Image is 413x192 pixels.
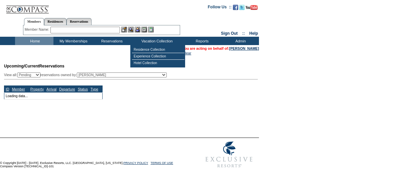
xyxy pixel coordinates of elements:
img: b_edit.gif [121,27,127,32]
a: Follow us on Twitter [239,7,245,11]
a: Become our fan on Facebook [233,7,238,11]
td: Home [15,37,53,45]
div: Member Name: [25,27,50,32]
span: :: [242,31,245,36]
span: Reservations [4,64,64,68]
td: Loading data... [4,92,103,99]
a: Member [12,87,25,91]
a: TERMS OF USE [151,161,173,165]
a: Type [91,87,98,91]
td: Follow Us :: [208,4,232,12]
img: Reservations [141,27,147,32]
a: Clear [182,51,191,55]
a: Arrival [46,87,56,91]
a: PRIVACY POLICY [123,161,148,165]
img: Follow us on Twitter [239,5,245,10]
img: Impersonate [135,27,140,32]
td: Admin [221,37,259,45]
td: Vacation Collection [130,37,182,45]
img: Subscribe to our YouTube Channel [246,5,258,10]
a: Reservations [66,18,92,25]
a: Property [30,87,44,91]
td: Residence Collection [132,46,184,53]
img: View [128,27,134,32]
td: My Memberships [53,37,92,45]
a: Residences [44,18,66,25]
a: Departure [59,87,75,91]
a: Subscribe to our YouTube Channel [246,7,258,11]
img: Become our fan on Facebook [233,5,238,10]
a: Help [249,31,258,36]
a: [PERSON_NAME] [229,46,259,50]
td: Reports [182,37,221,45]
span: You are acting on behalf of: [182,46,259,50]
td: Reservations [92,37,130,45]
a: ID [6,87,9,91]
a: Members [24,18,44,25]
img: Exclusive Resorts [199,138,259,171]
a: Status [78,87,88,91]
div: View all: reservations owned by: [4,72,170,77]
td: Hotel Collection [132,60,184,66]
td: Experience Collection [132,53,184,60]
img: b_calculator.gif [148,27,154,32]
a: Sign Out [221,31,238,36]
span: Upcoming/Current [4,64,39,68]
